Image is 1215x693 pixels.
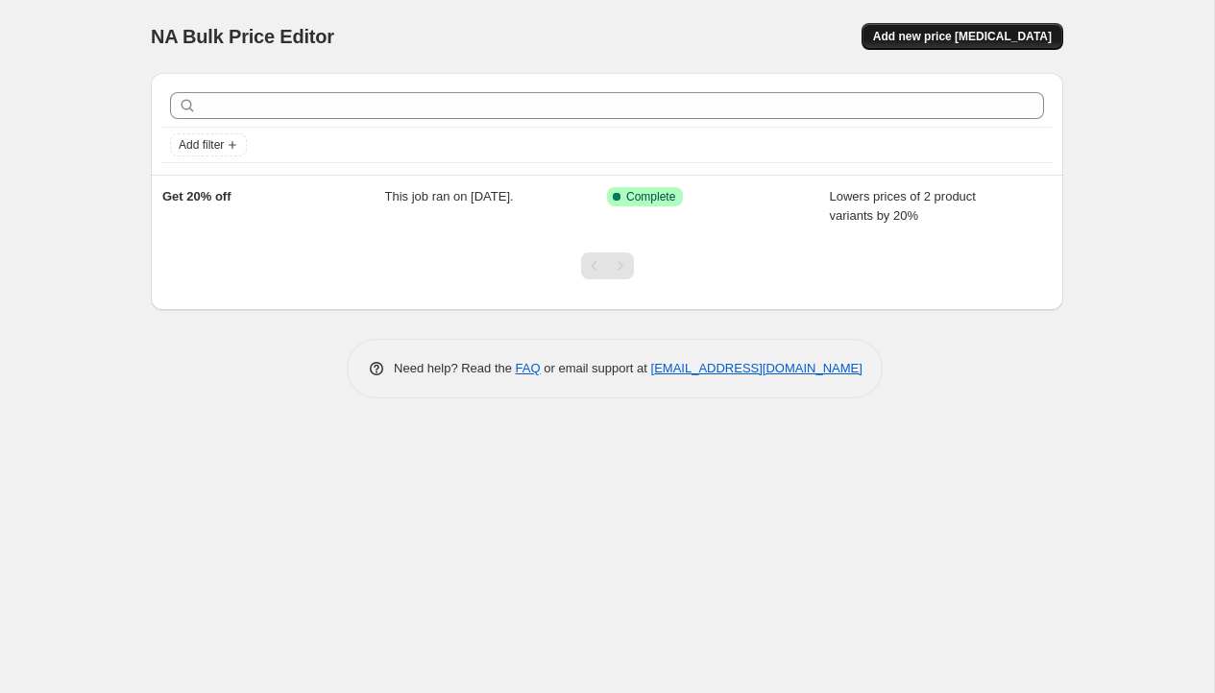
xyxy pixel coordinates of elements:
[516,361,541,375] a: FAQ
[151,26,334,47] span: NA Bulk Price Editor
[394,361,516,375] span: Need help? Read the
[873,29,1052,44] span: Add new price [MEDICAL_DATA]
[162,189,231,203] span: Get 20% off
[385,189,514,203] span: This job ran on [DATE].
[651,361,863,375] a: [EMAIL_ADDRESS][DOMAIN_NAME]
[626,189,675,204] span: Complete
[862,23,1063,50] button: Add new price [MEDICAL_DATA]
[179,137,224,153] span: Add filter
[170,133,247,156] button: Add filter
[830,189,976,223] span: Lowers prices of 2 product variants by 20%
[581,252,634,279] nav: Pagination
[541,361,651,375] span: or email support at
